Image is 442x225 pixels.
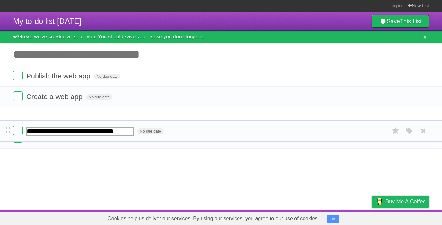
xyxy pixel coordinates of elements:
b: This List [400,18,422,25]
img: Buy me a coffee [375,196,384,207]
a: SaveThis List [372,15,429,28]
span: Create a web app [26,93,84,101]
label: Done [13,126,23,135]
span: My to-do list [DATE] [13,17,82,26]
span: No due date [94,74,120,79]
a: Suggest a feature [388,211,429,223]
label: Done [13,91,23,101]
label: Done [13,71,23,80]
button: OK [327,215,339,223]
a: About [286,211,299,223]
label: Star task [390,126,402,136]
span: Buy me a coffee [385,196,426,207]
span: No due date [137,128,163,134]
a: Developers [307,211,333,223]
span: Publish the web app [26,72,92,80]
a: Terms [341,211,356,223]
span: No due date [86,94,112,100]
span: Cookies help us deliver our services. By using our services, you agree to our use of cookies. [101,212,326,225]
a: Privacy [363,211,380,223]
a: Buy me a coffee [372,196,429,208]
